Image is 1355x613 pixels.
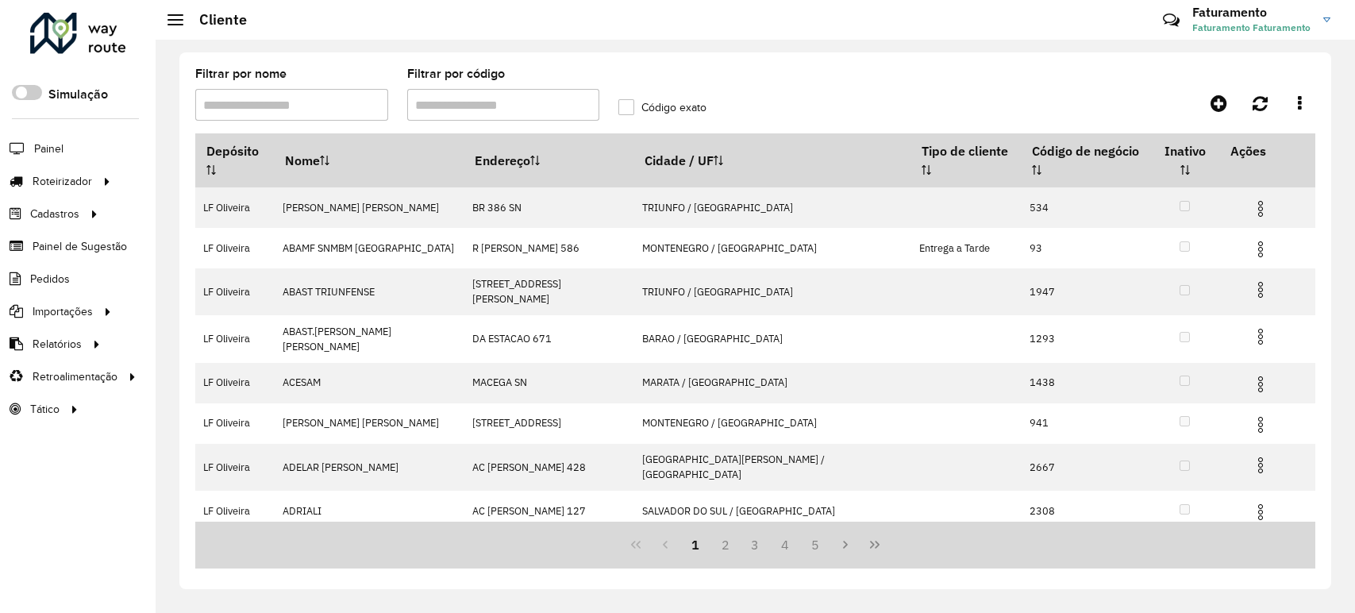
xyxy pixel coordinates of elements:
td: AC [PERSON_NAME] 428 [464,444,633,491]
span: Relatórios [33,336,82,353]
td: ABAST.[PERSON_NAME] [PERSON_NAME] [275,315,464,362]
span: Painel de Sugestão [33,238,127,255]
td: [PERSON_NAME] [PERSON_NAME] [275,187,464,228]
span: Cadastros [30,206,79,222]
span: Faturamento Faturamento [1192,21,1311,35]
td: LF Oliveira [195,363,275,403]
th: Depósito [195,134,275,187]
span: Importações [33,303,93,320]
td: [STREET_ADDRESS][PERSON_NAME] [464,268,633,315]
th: Ações [1219,134,1315,168]
td: LF Oliveira [195,444,275,491]
button: 4 [770,530,800,560]
td: [PERSON_NAME] [PERSON_NAME] [275,403,464,444]
th: Cidade / UF [633,134,910,187]
span: Pedidos [30,271,70,287]
td: DA ESTACAO 671 [464,315,633,362]
td: R [PERSON_NAME] 586 [464,228,633,268]
td: ABAMF SNMBM [GEOGRAPHIC_DATA] [275,228,464,268]
td: [GEOGRAPHIC_DATA][PERSON_NAME] / [GEOGRAPHIC_DATA] [633,444,910,491]
button: 3 [741,530,771,560]
label: Código exato [618,99,706,116]
td: ADRIALI [275,491,464,531]
td: LF Oliveira [195,491,275,531]
td: ACESAM [275,363,464,403]
td: LF Oliveira [195,403,275,444]
td: 534 [1021,187,1150,228]
td: 2308 [1021,491,1150,531]
h2: Cliente [183,11,247,29]
td: MONTENEGRO / [GEOGRAPHIC_DATA] [633,403,910,444]
td: MARATA / [GEOGRAPHIC_DATA] [633,363,910,403]
td: LF Oliveira [195,315,275,362]
td: 941 [1021,403,1150,444]
td: [STREET_ADDRESS] [464,403,633,444]
td: 1293 [1021,315,1150,362]
td: AC [PERSON_NAME] 127 [464,491,633,531]
td: BR 386 SN [464,187,633,228]
button: 5 [800,530,830,560]
td: BARAO / [GEOGRAPHIC_DATA] [633,315,910,362]
span: Roteirizador [33,173,92,190]
td: MONTENEGRO / [GEOGRAPHIC_DATA] [633,228,910,268]
td: LF Oliveira [195,228,275,268]
a: Contato Rápido [1154,3,1188,37]
td: LF Oliveira [195,268,275,315]
span: Retroalimentação [33,368,117,385]
td: SALVADOR DO SUL / [GEOGRAPHIC_DATA] [633,491,910,531]
td: LF Oliveira [195,187,275,228]
span: Painel [34,141,64,157]
span: Tático [30,401,60,418]
td: Entrega a Tarde [911,228,1022,268]
td: 1947 [1021,268,1150,315]
td: TRIUNFO / [GEOGRAPHIC_DATA] [633,268,910,315]
button: Next Page [830,530,860,560]
th: Endereço [464,134,633,187]
td: ADELAR [PERSON_NAME] [275,444,464,491]
td: ABAST TRIUNFENSE [275,268,464,315]
td: 93 [1021,228,1150,268]
th: Nome [275,134,464,187]
h3: Faturamento [1192,5,1311,20]
td: 2667 [1021,444,1150,491]
th: Inativo [1150,134,1219,187]
th: Tipo de cliente [911,134,1022,187]
th: Código de negócio [1021,134,1150,187]
td: TRIUNFO / [GEOGRAPHIC_DATA] [633,187,910,228]
td: MACEGA SN [464,363,633,403]
label: Simulação [48,85,108,104]
button: Last Page [860,530,890,560]
td: 1438 [1021,363,1150,403]
button: 2 [710,530,741,560]
button: 1 [680,530,710,560]
label: Filtrar por código [407,64,505,83]
label: Filtrar por nome [195,64,287,83]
